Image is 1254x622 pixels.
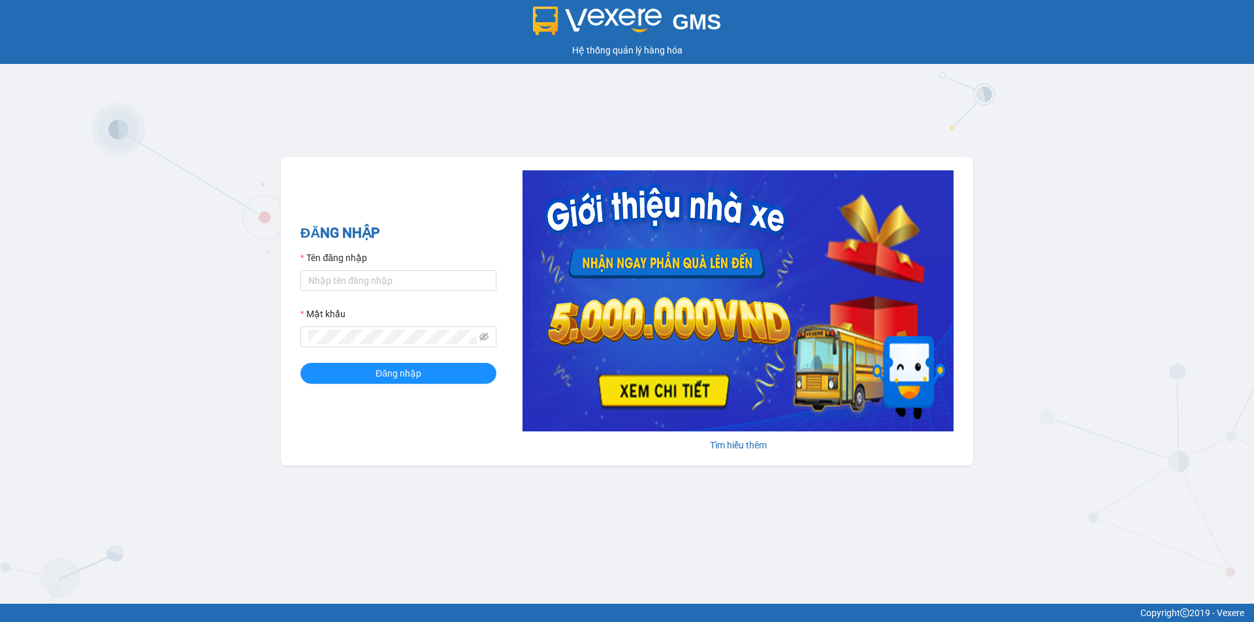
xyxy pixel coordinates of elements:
img: logo 2 [533,7,662,35]
span: copyright [1180,608,1189,617]
label: Tên đăng nhập [300,251,367,265]
span: GMS [672,10,721,34]
input: Tên đăng nhập [300,270,496,291]
button: Đăng nhập [300,363,496,384]
h2: ĐĂNG NHẬP [300,223,496,244]
label: Mật khẩu [300,307,346,321]
a: GMS [533,20,722,30]
span: Đăng nhập [376,366,421,381]
div: Tìm hiểu thêm [522,438,954,452]
img: banner-0 [522,170,954,431]
span: eye-invisible [479,332,489,341]
div: Copyright 2019 - Vexere [10,606,1244,620]
div: Hệ thống quản lý hàng hóa [3,43,1251,57]
input: Mật khẩu [308,330,477,344]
